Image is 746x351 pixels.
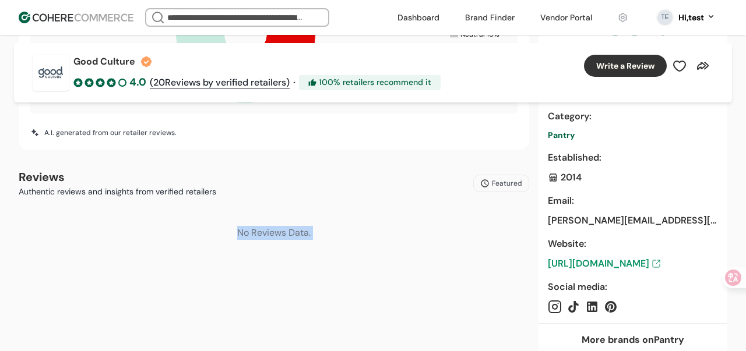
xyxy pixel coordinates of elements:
a: Pantry [548,129,718,141]
div: A.I. generated from our retailer reviews. [30,127,177,138]
img: Cohere Logo [19,12,133,23]
div: Established : [548,151,718,165]
a: [URL][DOMAIN_NAME] [548,257,718,271]
div: Email : [548,194,718,208]
div: Hi, test [678,12,704,24]
b: Reviews [19,169,65,185]
div: Website : [548,237,718,251]
span: Featured [492,178,522,189]
svg: 0 percent [656,9,674,26]
p: Authentic reviews and insights from verified retailers [19,186,216,198]
div: Category : [548,109,718,123]
div: No Reviews Data. [19,207,529,258]
span: Pantry [548,130,575,140]
button: Hi,test [678,12,716,24]
div: 2014 [548,171,718,185]
div: [PERSON_NAME][EMAIL_ADDRESS][DOMAIN_NAME] [548,214,718,228]
div: More brands on Pantry [582,333,684,347]
div: Social media : [548,280,718,294]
